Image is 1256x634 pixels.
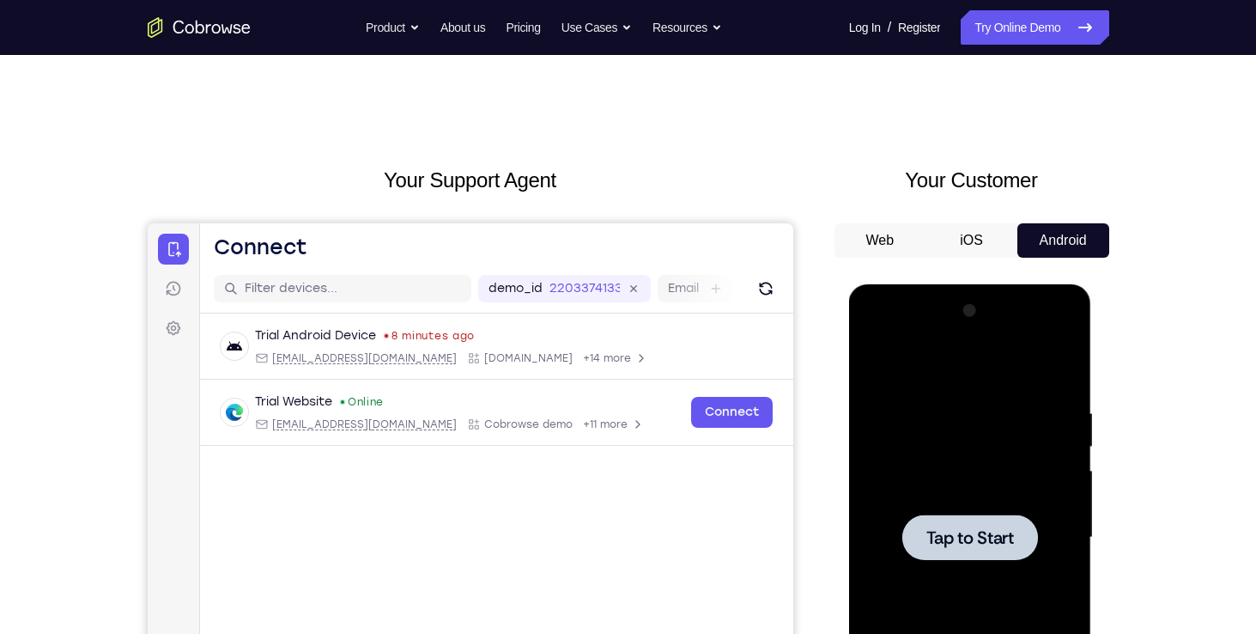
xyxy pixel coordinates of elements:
[297,517,401,552] button: 6-digit code
[435,128,483,142] span: +14 more
[107,128,309,142] div: Email
[124,194,309,208] span: web@example.com
[107,170,185,187] div: Trial Website
[337,194,425,208] span: Cobrowse demo
[244,106,327,119] time: Sat Sep 06 2025 08:34:39 GMT+0300 (Eastern European Summer Time)
[925,223,1017,258] button: iOS
[191,172,236,186] div: Online
[319,194,425,208] div: App
[561,10,632,45] button: Use Cases
[52,156,646,223] div: Open device details
[337,128,425,142] span: Cobrowse.io
[435,194,480,208] span: +11 more
[77,245,165,262] span: Tap to Start
[319,128,425,142] div: App
[440,10,485,45] a: About us
[652,10,722,45] button: Resources
[834,223,926,258] button: Web
[961,10,1108,45] a: Try Online Demo
[834,165,1109,196] h2: Your Customer
[543,174,625,204] a: Connect
[193,177,197,180] div: New devices found.
[107,104,228,121] div: Trial Android Device
[52,90,646,156] div: Open device details
[366,10,420,45] button: Product
[53,230,189,276] button: Tap to Start
[1017,223,1109,258] button: Android
[237,111,240,114] div: Last seen
[107,194,309,208] div: Email
[148,165,793,196] h2: Your Support Agent
[898,10,940,45] a: Register
[124,128,309,142] span: android@example.com
[148,17,251,38] a: Go to the home page
[888,17,891,38] span: /
[849,10,881,45] a: Log In
[506,10,540,45] a: Pricing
